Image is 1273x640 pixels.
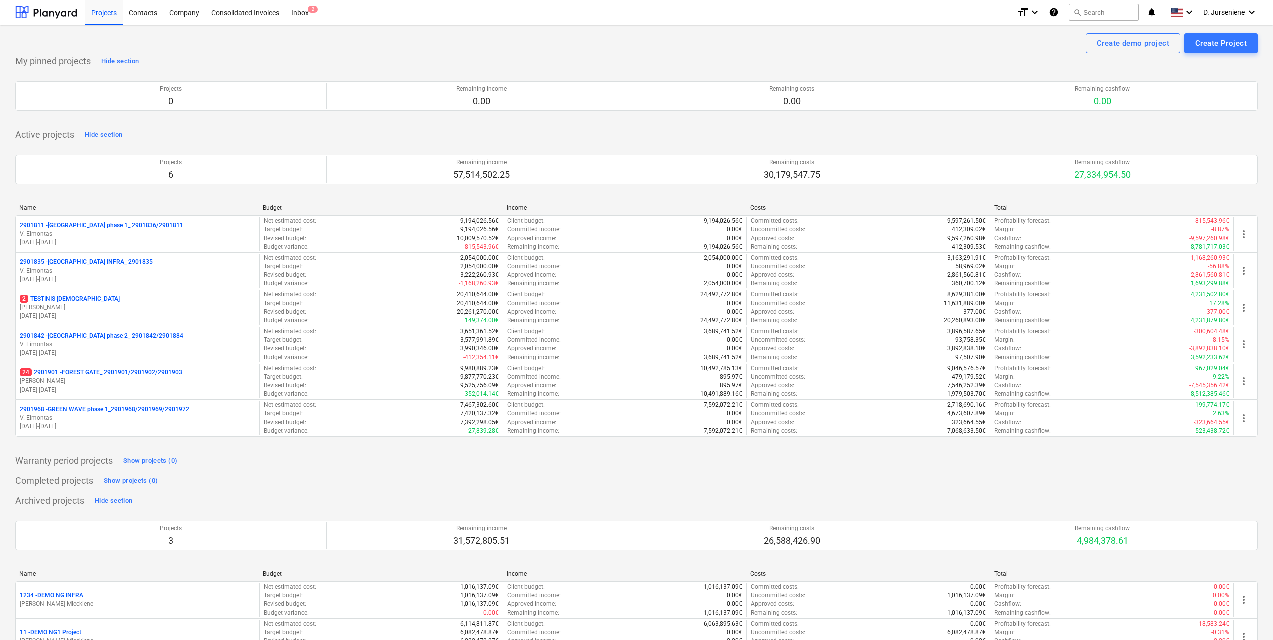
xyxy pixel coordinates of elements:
[750,204,986,211] div: Costs
[751,217,799,225] p: Committed costs :
[1195,37,1247,50] div: Create Project
[727,225,742,234] p: 0.00€
[947,254,986,262] p: 3,163,291.91€
[20,238,255,247] p: [DATE] - [DATE]
[15,129,74,141] p: Active projects
[700,364,742,373] p: 10,492,785.13€
[460,344,499,353] p: 3,990,346.00€
[1246,6,1258,18] i: keyboard_arrow_down
[727,418,742,427] p: 0.00€
[1075,95,1130,107] p: 0.00
[727,234,742,243] p: 0.00€
[1194,418,1229,427] p: -323,664.55€
[460,409,499,418] p: 7,420,137.32€
[994,225,1015,234] p: Margin :
[507,316,559,325] p: Remaining income :
[20,332,183,340] p: 2901842 - [GEOGRAPHIC_DATA] phase 2_ 2901842/2901884
[20,405,255,431] div: 2901968 -GREEN WAVE phase 1_2901968/2901969/2901972V. Eimontas[DATE]-[DATE]
[264,390,309,398] p: Budget variance :
[704,427,742,435] p: 7,592,072.21€
[507,327,545,336] p: Client budget :
[264,262,303,271] p: Target budget :
[751,290,799,299] p: Committed costs :
[751,336,805,344] p: Uncommitted costs :
[507,243,559,251] p: Remaining income :
[20,295,120,303] p: TESTINIS [DEMOGRAPHIC_DATA]
[1184,33,1258,53] button: Create Project
[751,279,797,288] p: Remaining costs :
[264,327,316,336] p: Net estimated cost :
[952,279,986,288] p: 360,700.12€
[453,169,510,181] p: 57,514,502.25
[751,427,797,435] p: Remaining costs :
[457,290,499,299] p: 20,410,644.00€
[944,299,986,308] p: 11,631,889.00€
[952,373,986,381] p: 479,179.52€
[264,381,306,390] p: Revised budget :
[1194,217,1229,225] p: -815,543.96€
[20,368,182,377] p: 2901901 - FOREST GATE_ 2901901/2901902/2901903
[20,628,81,637] p: 11 - DEMO NG1 Project
[704,401,742,409] p: 7,592,072.21€
[20,332,255,357] div: 2901842 -[GEOGRAPHIC_DATA] phase 2_ 2901842/2901884V. Eimontas[DATE]-[DATE]
[1189,234,1229,243] p: -9,597,260.98€
[994,353,1051,362] p: Remaining cashflow :
[20,258,153,266] p: 2901835 - [GEOGRAPHIC_DATA] INFRA_ 2901835
[1203,8,1245,16] span: D. Jurseniene
[751,364,799,373] p: Committed costs :
[994,409,1015,418] p: Margin :
[1238,338,1250,350] span: more_vert
[264,344,306,353] p: Revised budget :
[264,401,316,409] p: Net estimated cost :
[1097,37,1169,50] div: Create demo project
[456,95,507,107] p: 0.00
[947,381,986,390] p: 7,546,252.39€
[463,353,499,362] p: -412,354.11€
[264,583,316,591] p: Net estimated cost :
[15,55,91,67] p: My pinned projects
[1189,344,1229,353] p: -3,892,838.10€
[994,271,1021,279] p: Cashflow :
[460,254,499,262] p: 2,054,000.00€
[507,336,561,344] p: Committed income :
[1191,279,1229,288] p: 1,693,299.88€
[20,422,255,431] p: [DATE] - [DATE]
[1075,524,1130,533] p: Remaining cashflow
[15,455,113,467] p: Warranty period projects
[507,381,556,390] p: Approved income :
[160,85,182,93] p: Projects
[720,373,742,381] p: 895.97€
[507,401,545,409] p: Client budget :
[700,290,742,299] p: 24,492,772.80€
[952,243,986,251] p: 412,309.53€
[947,271,986,279] p: 2,861,560.81€
[20,377,255,385] p: [PERSON_NAME]
[955,353,986,362] p: 97,507.90€
[264,290,316,299] p: Net estimated cost :
[264,316,309,325] p: Budget variance :
[727,336,742,344] p: 0.00€
[994,373,1015,381] p: Margin :
[507,353,559,362] p: Remaining income :
[264,409,303,418] p: Target budget :
[727,262,742,271] p: 0.00€
[123,455,177,467] div: Show projects (0)
[751,243,797,251] p: Remaining costs :
[704,243,742,251] p: 9,194,026.56€
[453,535,510,547] p: 31,572,805.51
[20,349,255,357] p: [DATE] - [DATE]
[1238,375,1250,387] span: more_vert
[1191,390,1229,398] p: 8,512,385.46€
[20,230,255,238] p: V. Eimontas
[1211,336,1229,344] p: -8.15%
[720,381,742,390] p: 895.97€
[20,258,255,283] div: 2901835 -[GEOGRAPHIC_DATA] INFRA_ 2901835V. Eimontas[DATE]-[DATE]
[460,373,499,381] p: 9,877,770.23€
[751,390,797,398] p: Remaining costs :
[20,221,255,247] div: 2901811 -[GEOGRAPHIC_DATA] phase 1_ 2901836/2901811V. Eimontas[DATE]-[DATE]
[751,353,797,362] p: Remaining costs :
[994,254,1051,262] p: Profitability forecast :
[465,316,499,325] p: 149,374.00€
[264,225,303,234] p: Target budget :
[460,381,499,390] p: 9,525,756.09€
